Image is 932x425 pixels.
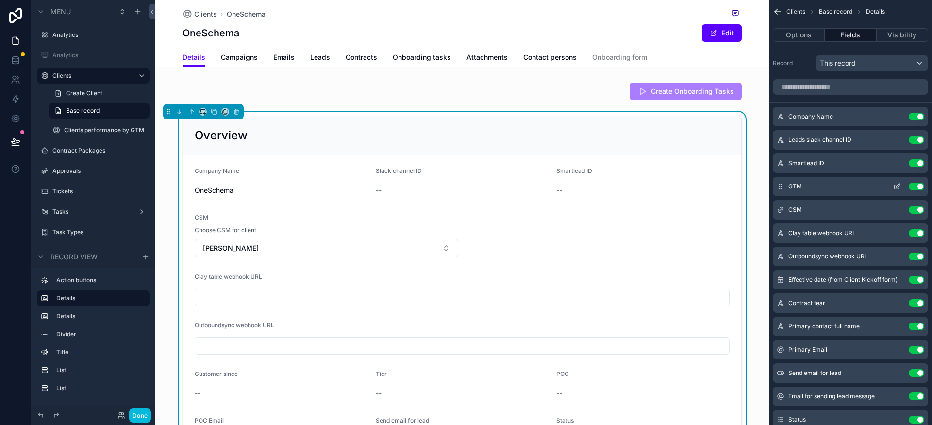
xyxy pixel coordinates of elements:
label: Clients [52,72,130,80]
button: This record [815,55,928,71]
span: Company Name [788,113,833,120]
label: Analytics [52,51,144,59]
span: OneSchema [195,186,368,195]
span: Emails [273,52,295,62]
span: Smartlead ID [556,167,592,174]
span: POC [556,370,569,377]
label: List [56,366,142,374]
a: Onboarding tasks [393,49,451,68]
button: Options [773,28,825,42]
a: Clients [183,9,217,19]
button: Done [129,408,151,423]
a: Details [183,49,205,67]
h2: Overview [195,128,248,143]
span: Status [556,417,574,424]
label: Tickets [52,187,144,195]
span: Create Client [66,89,102,97]
span: Outboundsync webhook URL [195,322,274,329]
span: Contact persons [523,52,577,62]
a: Attachments [466,49,508,68]
label: Record [773,59,812,67]
span: -- [556,186,562,195]
label: List [56,384,142,392]
span: Clay table webhook URL [195,273,262,280]
span: Campaigns [221,52,258,62]
span: Record view [50,252,98,262]
span: Send email for lead [788,369,841,377]
div: scrollable content [31,268,155,406]
span: POC Email [195,417,224,424]
a: Campaigns [221,49,258,68]
span: Choose CSM for client [195,226,256,234]
span: Send email for lead [376,417,429,424]
span: Effective date (from Client Kickoff form) [788,276,898,284]
span: -- [556,389,562,398]
span: Leads slack channel ID [788,136,851,144]
span: This record [820,58,856,68]
a: Onboarding form [592,49,647,68]
span: -- [376,186,382,195]
span: CSM [788,206,802,214]
label: Details [56,312,142,320]
label: Details [56,294,142,302]
button: Edit [702,24,742,42]
a: Leads [310,49,330,68]
span: Contracts [346,52,377,62]
span: Onboarding tasks [393,52,451,62]
span: Tier [376,370,387,377]
h1: OneSchema [183,26,239,40]
button: Visibility [877,28,928,42]
span: Slack channel ID [376,167,422,174]
span: -- [195,389,200,398]
span: CSM [195,214,208,221]
span: Leads [310,52,330,62]
label: Action buttons [56,276,142,284]
span: Clients [786,8,805,16]
a: Contact persons [523,49,577,68]
span: Primary contact full name [788,323,860,330]
span: Contract tear [788,299,825,307]
span: Company Name [195,167,239,174]
a: Base record [49,103,150,119]
button: Fields [825,28,876,42]
span: Primary Email [788,346,827,354]
span: Details [183,52,205,62]
span: Menu [50,7,71,17]
span: Base record [819,8,852,16]
span: Onboarding form [592,52,647,62]
label: Analytics [52,31,144,39]
span: Clients [194,9,217,19]
span: Clay table webhook URL [788,229,856,237]
span: Email for sending lead message [788,392,875,400]
span: GTM [788,183,802,190]
button: Select Button [195,239,458,257]
label: Contract Packages [52,147,144,154]
label: Divider [56,330,142,338]
span: Details [866,8,885,16]
a: Create Client [49,85,150,101]
label: Tasks [52,208,130,216]
span: Customer since [195,370,238,377]
span: -- [376,389,382,398]
a: Emails [273,49,295,68]
label: Clients performance by GTM [64,126,144,134]
span: Outboundsync webhook URL [788,253,868,260]
label: Approvals [52,167,144,175]
a: Contracts [346,49,377,68]
label: Title [56,348,142,356]
span: Attachments [466,52,508,62]
span: [PERSON_NAME] [203,243,259,253]
span: Base record [66,107,100,115]
a: OneSchema [227,9,266,19]
label: Task Types [52,228,144,236]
